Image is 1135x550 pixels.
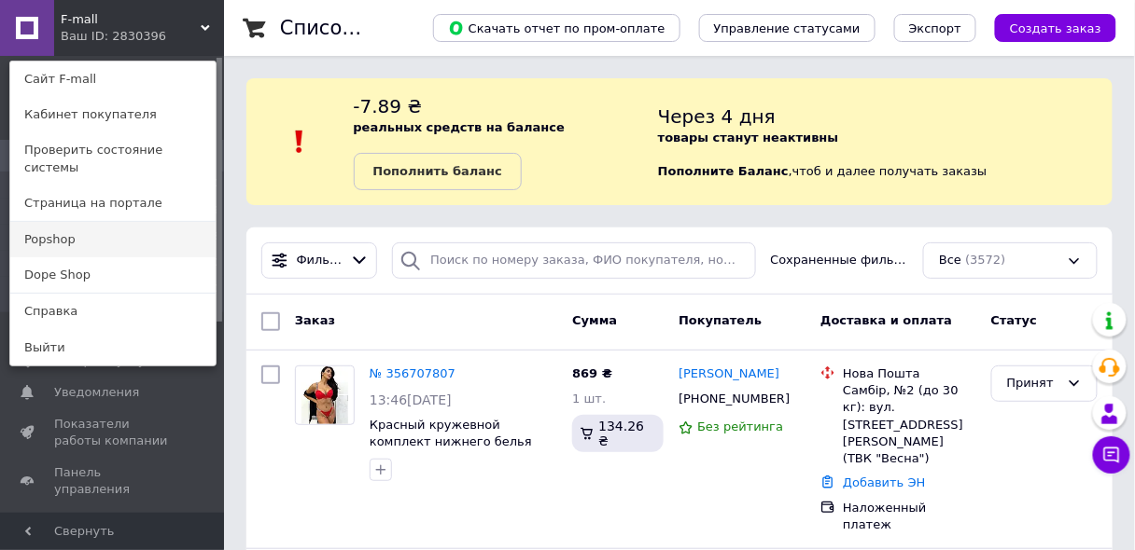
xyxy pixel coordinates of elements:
b: Пополните Баланс [658,164,789,178]
div: Наложенный платеж [843,500,975,533]
a: [PERSON_NAME] [679,365,779,383]
div: 134.26 ₴ [572,415,664,452]
a: Выйти [10,330,216,365]
div: Принят [1007,374,1059,393]
a: Popshop [10,222,216,257]
input: Поиск по номеру заказа, ФИО покупателя, номеру телефона, Email, номеру накладной [392,242,755,279]
span: Уведомления [54,384,139,401]
a: Проверить состояние системы [10,132,216,185]
span: Управление статусами [714,21,861,35]
div: , чтоб и далее получать заказы [658,93,1113,190]
span: Создать заказ [1010,21,1101,35]
a: Добавить ЭН [843,475,925,489]
span: Заказ [295,313,335,327]
button: Управление статусами [699,14,876,42]
span: Сумма [572,313,617,327]
a: Пополнить баланс [354,153,522,190]
div: Нова Пошта [843,365,975,382]
b: реальных средств на балансе [354,120,566,134]
span: Доставка и оплата [820,313,952,327]
span: 1 шт. [572,392,606,406]
a: Создать заказ [976,21,1116,34]
span: 13:46[DATE] [370,392,452,407]
span: Сохраненные фильтры: [771,252,909,269]
span: Статус [991,313,1038,327]
a: Кабинет покупателя [10,97,216,132]
span: -7.89 ₴ [354,95,423,117]
button: Создать заказ [995,14,1116,42]
span: Скачать отчет по пром-оплате [448,20,666,36]
div: Ваш ID: 2830396 [61,28,139,45]
a: Страница на портале [10,186,216,221]
a: № 356707807 [370,366,455,380]
b: Пополнить баланс [373,164,502,178]
div: Самбір, №2 (до 30 кг): вул. [STREET_ADDRESS][PERSON_NAME] (ТВК "Весна") [843,382,975,467]
b: товары станут неактивны [658,131,839,144]
span: (3572) [965,253,1005,267]
span: Панель управления [54,464,173,498]
span: Фильтры [297,252,343,269]
span: Все [939,252,961,269]
img: :exclamation: [286,128,314,156]
a: Dope Shop [10,257,216,293]
a: Красный кружевной комплект нижнего белья [PERSON_NAME] Нижнее белья со стразами Victoria`s Secret... [370,418,551,501]
button: Скачать отчет по пром-оплате [433,14,680,42]
button: Чат с покупателем [1093,436,1130,474]
span: Показатели работы компании [54,416,173,449]
span: 869 ₴ [572,366,612,380]
a: Справка [10,294,216,329]
span: Покупатель [679,313,762,327]
span: Через 4 дня [658,105,776,128]
span: [PHONE_NUMBER] [679,392,790,406]
img: Фото товару [301,366,348,424]
a: Фото товару [295,365,355,425]
h1: Список заказов [280,17,441,39]
a: Сайт F-mall [10,62,216,97]
span: F-mall [61,11,201,28]
span: Экспорт [909,21,961,35]
button: Экспорт [894,14,976,42]
span: Без рейтинга [697,419,783,433]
